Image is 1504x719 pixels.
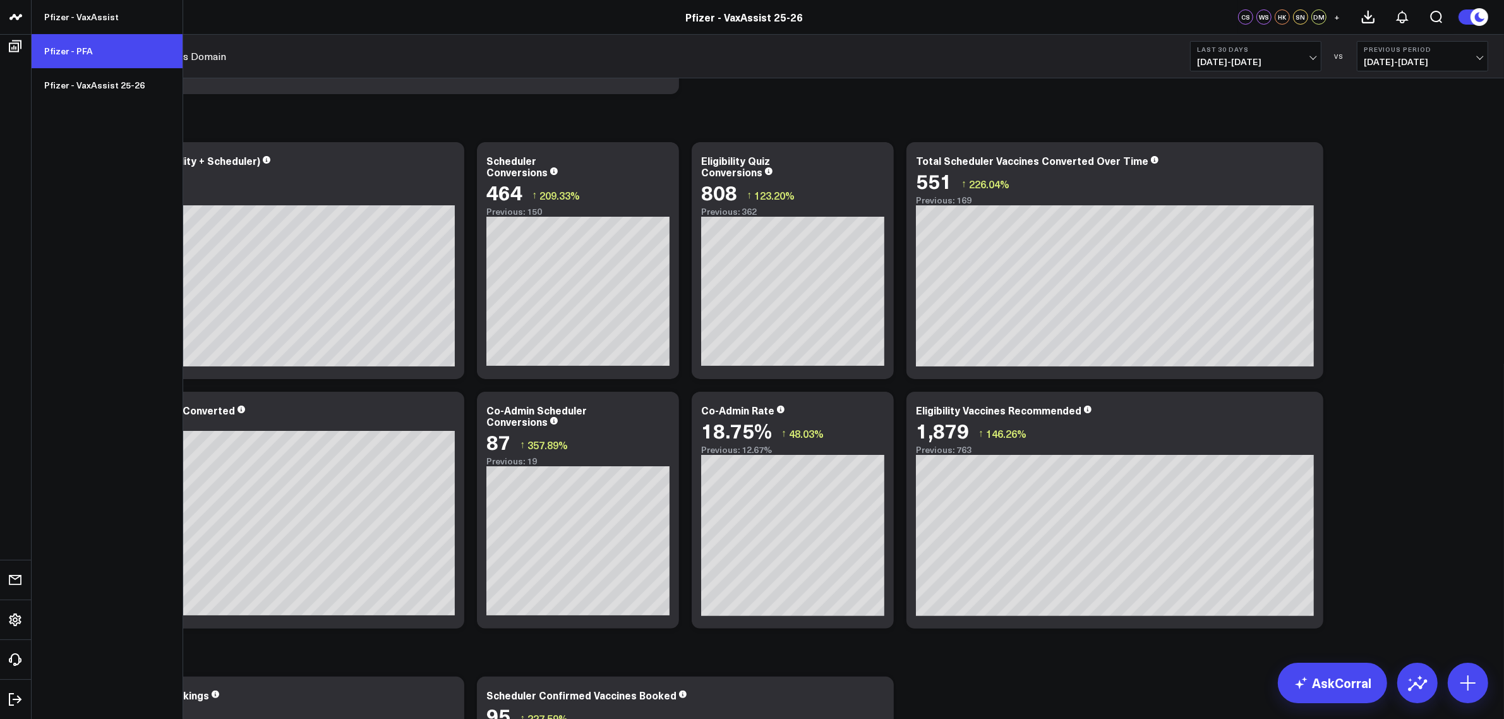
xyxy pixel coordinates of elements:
[1256,9,1272,25] div: WS
[781,425,786,442] span: ↑
[916,169,952,192] div: 551
[986,426,1026,440] span: 146.26%
[916,195,1314,205] div: Previous: 169
[1197,57,1314,67] span: [DATE] - [DATE]
[701,181,737,203] div: 808
[916,403,1081,417] div: Eligibility Vaccines Recommended
[486,403,587,428] div: Co-Admin Scheduler Conversions
[486,456,670,466] div: Previous: 19
[685,10,803,24] a: Pfizer - VaxAssist 25-26
[1311,9,1327,25] div: DM
[978,425,984,442] span: ↑
[1364,45,1481,53] b: Previous Period
[1335,13,1340,21] span: +
[789,426,824,440] span: 48.03%
[539,188,580,202] span: 209.33%
[1238,9,1253,25] div: CS
[1357,41,1488,71] button: Previous Period[DATE]-[DATE]
[701,207,884,217] div: Previous: 362
[747,187,752,203] span: ↑
[1275,9,1290,25] div: HK
[916,154,1148,167] div: Total Scheduler Vaccines Converted Over Time
[701,445,884,455] div: Previous: 12.67%
[1364,57,1481,67] span: [DATE] - [DATE]
[961,176,966,192] span: ↑
[754,188,795,202] span: 123.20%
[1328,52,1351,60] div: VS
[486,207,670,217] div: Previous: 150
[32,68,183,102] a: Pfizer - VaxAssist 25-26
[1278,663,1387,703] a: AskCorral
[486,154,548,179] div: Scheduler Conversions
[32,34,183,68] a: Pfizer - PFA
[527,438,568,452] span: 357.89%
[486,688,677,702] div: Scheduler Confirmed Vaccines Booked
[520,437,525,453] span: ↑
[1293,9,1308,25] div: SN
[969,177,1009,191] span: 226.04%
[701,419,772,442] div: 18.75%
[486,181,522,203] div: 464
[916,419,969,442] div: 1,879
[701,403,774,417] div: Co-Admin Rate
[1330,9,1345,25] button: +
[1190,41,1321,71] button: Last 30 Days[DATE]-[DATE]
[532,187,537,203] span: ↑
[916,445,1314,455] div: Previous: 763
[486,430,510,453] div: 87
[701,154,770,179] div: Eligibility Quiz Conversions
[1197,45,1314,53] b: Last 30 Days
[57,195,455,205] div: Previous: 512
